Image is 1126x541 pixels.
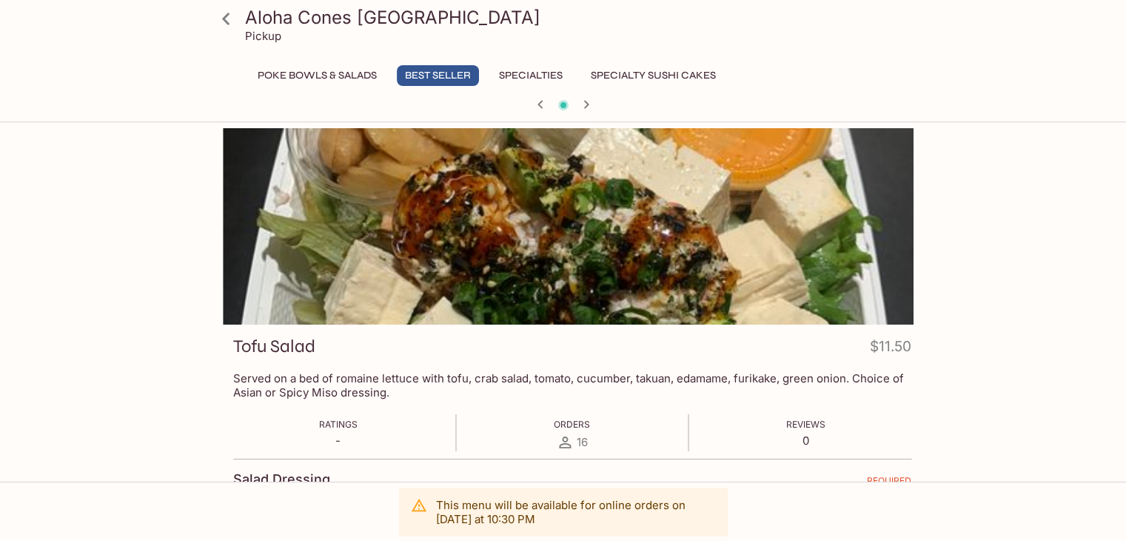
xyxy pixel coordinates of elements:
[436,498,716,526] p: This menu will be available for online orders on [DATE] at 10:30 PM
[319,434,358,448] p: -
[583,65,724,86] button: Specialty Sushi Cakes
[249,65,385,86] button: Poke Bowls & Salads
[223,128,922,325] div: Tofu Salad
[233,471,330,488] h4: Salad Dressing
[577,435,588,449] span: 16
[233,371,911,399] p: Served on a bed of romaine lettuce with tofu, crab salad, tomato, cucumber, takuan, edamame, furi...
[233,335,315,358] h3: Tofu Salad
[554,419,590,430] span: Orders
[786,434,825,448] p: 0
[867,475,911,492] span: REQUIRED
[491,65,571,86] button: Specialties
[870,335,911,364] h4: $11.50
[245,6,907,29] h3: Aloha Cones [GEOGRAPHIC_DATA]
[319,419,358,430] span: Ratings
[397,65,479,86] button: Best Seller
[245,29,281,43] p: Pickup
[786,419,825,430] span: Reviews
